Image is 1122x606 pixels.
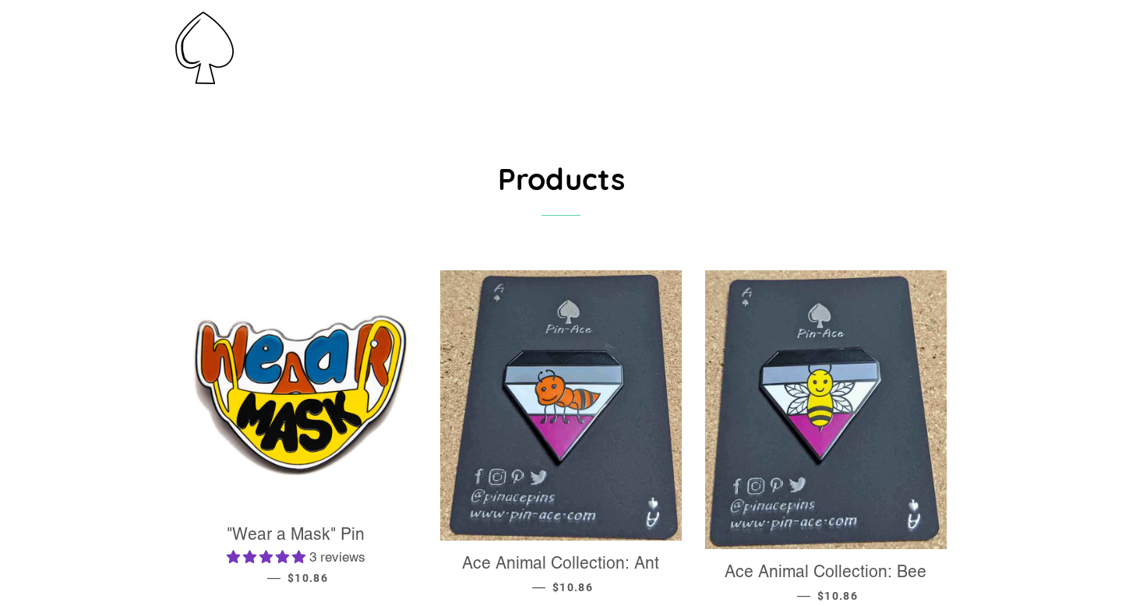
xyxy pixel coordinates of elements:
[440,270,682,541] img: Ace Animal Collection: Ant - Pin-Ace
[288,572,328,584] span: $10.86
[532,579,545,594] span: —
[797,587,810,603] span: —
[552,581,593,594] span: $10.86
[175,12,234,84] img: Pin-Ace
[227,549,309,565] span: 5.00 stars
[817,590,858,602] span: $10.86
[267,569,280,585] span: —
[175,512,417,597] a: "Wear a Mask" Pin 5.00 stars 3 reviews — $10.86
[227,524,365,544] span: "Wear a Mask" Pin
[175,158,947,199] h1: Products
[309,549,365,565] span: 3 reviews
[175,270,417,512] img: Wear a Mask Enamel Pin Badge Gift Pandemic COVID 19 Social Distance For Him/Her - Pin Ace
[462,553,659,573] span: Ace Animal Collection: Ant
[725,562,926,581] span: Ace Animal Collection: Bee
[705,270,947,549] img: Ace Animal Collection: Bee - Pin-Ace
